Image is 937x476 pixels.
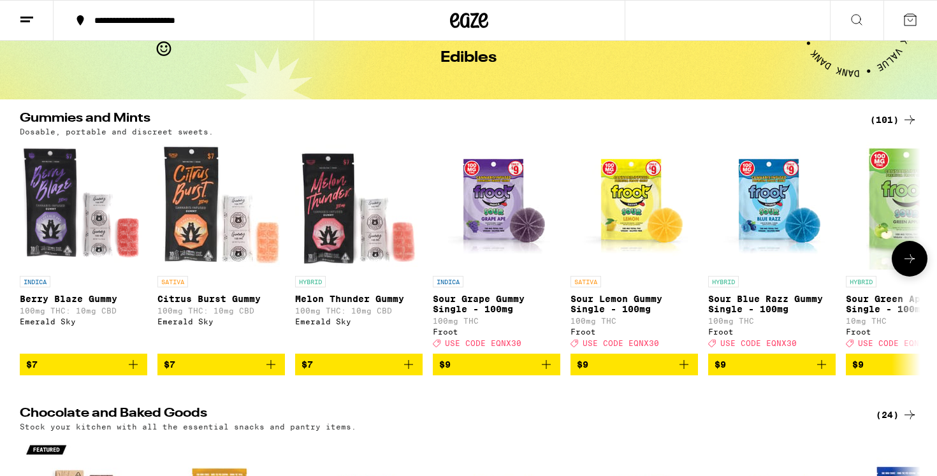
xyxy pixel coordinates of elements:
p: INDICA [433,276,463,287]
button: Add to bag [295,354,423,375]
p: 100mg THC [708,317,836,325]
div: Emerald Sky [20,317,147,326]
h1: Edibles [440,50,497,66]
p: 100mg THC [433,317,560,325]
img: Froot - Sour Lemon Gummy Single - 100mg [570,142,698,270]
button: Add to bag [570,354,698,375]
div: Emerald Sky [295,317,423,326]
button: Add to bag [708,354,836,375]
p: Sour Lemon Gummy Single - 100mg [570,294,698,314]
h2: Chocolate and Baked Goods [20,407,855,422]
button: Add to bag [20,354,147,375]
p: 100mg THC: 10mg CBD [295,307,423,315]
span: USE CODE EQNX30 [858,339,934,347]
p: Sour Blue Razz Gummy Single - 100mg [708,294,836,314]
p: Melon Thunder Gummy [295,294,423,304]
p: HYBRID [846,276,876,287]
a: (24) [876,407,917,422]
span: USE CODE EQNX30 [720,339,797,347]
p: Berry Blaze Gummy [20,294,147,304]
p: 100mg THC: 10mg CBD [157,307,285,315]
div: Froot [570,328,698,336]
span: $9 [577,359,588,370]
div: Froot [708,328,836,336]
span: USE CODE EQNX30 [445,339,521,347]
p: SATIVA [570,276,601,287]
a: Open page for Sour Grape Gummy Single - 100mg from Froot [433,142,560,354]
a: Open page for Melon Thunder Gummy from Emerald Sky [295,142,423,354]
p: HYBRID [295,276,326,287]
p: 100mg THC: 10mg CBD [20,307,147,315]
p: HYBRID [708,276,739,287]
span: $7 [164,359,175,370]
span: Hi. Need any help? [8,9,92,19]
span: $9 [852,359,864,370]
span: $9 [439,359,451,370]
a: Open page for Berry Blaze Gummy from Emerald Sky [20,142,147,354]
span: USE CODE EQNX30 [583,339,659,347]
span: $7 [26,359,38,370]
img: Emerald Sky - Citrus Burst Gummy [157,142,285,270]
p: Dosable, portable and discreet sweets. [20,127,214,136]
div: Emerald Sky [157,317,285,326]
img: Froot - Sour Grape Gummy Single - 100mg [433,142,560,270]
img: Emerald Sky - Melon Thunder Gummy [295,142,423,270]
img: Emerald Sky - Berry Blaze Gummy [20,142,147,270]
p: SATIVA [157,276,188,287]
p: INDICA [20,276,50,287]
span: $9 [715,359,726,370]
a: Open page for Citrus Burst Gummy from Emerald Sky [157,142,285,354]
button: Add to bag [157,354,285,375]
span: $7 [301,359,313,370]
img: Froot - Sour Blue Razz Gummy Single - 100mg [708,142,836,270]
h2: Gummies and Mints [20,112,855,127]
a: Open page for Sour Blue Razz Gummy Single - 100mg from Froot [708,142,836,354]
p: Sour Grape Gummy Single - 100mg [433,294,560,314]
p: 100mg THC [570,317,698,325]
a: Open page for Sour Lemon Gummy Single - 100mg from Froot [570,142,698,354]
a: (101) [870,112,917,127]
button: Add to bag [433,354,560,375]
p: Stock your kitchen with all the essential snacks and pantry items. [20,422,356,431]
p: Citrus Burst Gummy [157,294,285,304]
div: Froot [433,328,560,336]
